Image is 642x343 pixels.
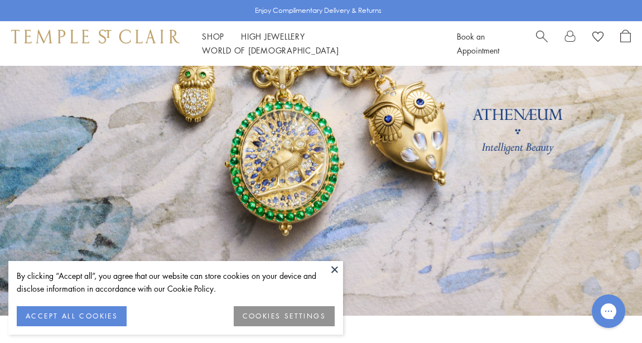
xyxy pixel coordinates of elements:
[17,269,335,295] div: By clicking “Accept all”, you agree that our website can store cookies on your device and disclos...
[234,306,335,326] button: COOKIES SETTINGS
[457,31,499,56] a: Book an Appointment
[536,30,548,57] a: Search
[255,5,382,16] p: Enjoy Complimentary Delivery & Returns
[202,30,432,57] nav: Main navigation
[241,31,305,42] a: High JewelleryHigh Jewellery
[11,30,180,43] img: Temple St. Clair
[586,291,631,332] iframe: Gorgias live chat messenger
[592,30,604,46] a: View Wishlist
[620,30,631,57] a: Open Shopping Bag
[202,45,339,56] a: World of [DEMOGRAPHIC_DATA]World of [DEMOGRAPHIC_DATA]
[202,31,224,42] a: ShopShop
[17,306,127,326] button: ACCEPT ALL COOKIES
